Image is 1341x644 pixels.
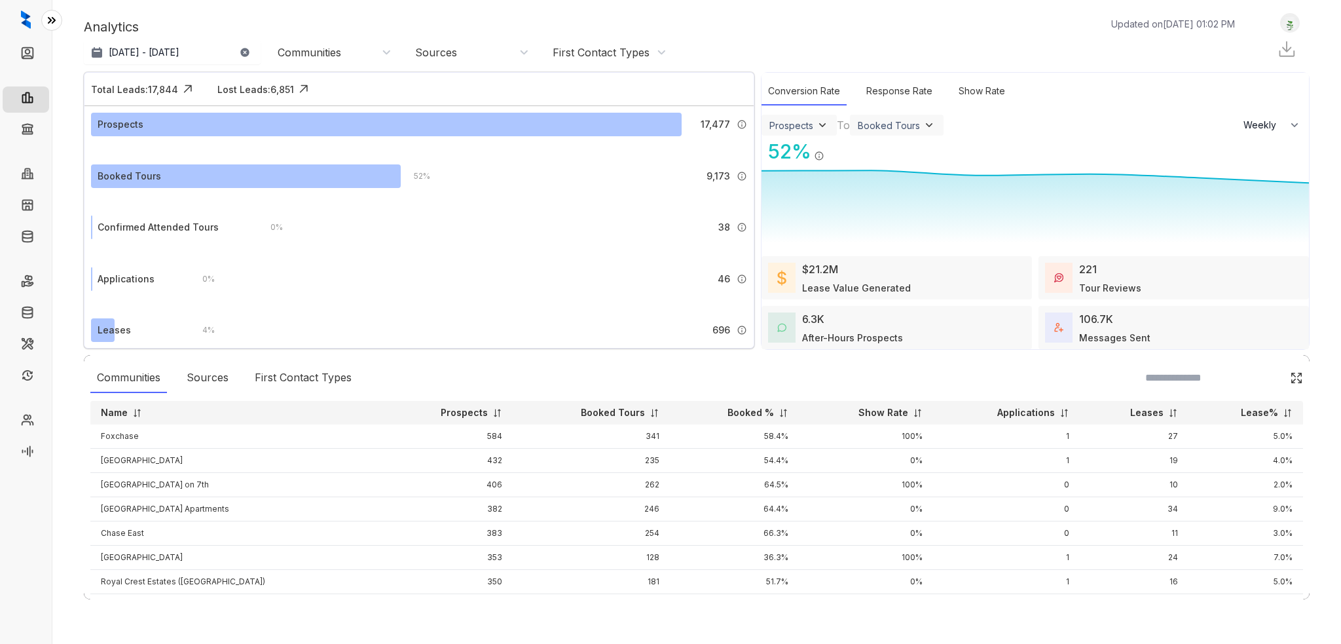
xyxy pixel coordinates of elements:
td: 1 [933,425,1080,449]
td: 432 [382,449,513,473]
img: Info [737,325,747,335]
td: 59.2% [670,594,799,618]
li: Communities [3,162,49,189]
p: Applications [997,406,1055,419]
img: Info [814,151,824,161]
td: 100% [799,594,933,618]
div: To [837,117,850,133]
td: 235 [513,449,670,473]
div: First Contact Types [553,45,650,60]
p: Analytics [84,17,139,37]
img: sorting [1059,408,1069,418]
div: Total Leads: 17,844 [91,83,178,96]
img: TotalFum [1054,323,1063,332]
td: 0% [799,449,933,473]
td: 181 [513,570,670,594]
div: 52 % [762,137,811,166]
div: Communities [90,363,167,393]
td: 0 [933,473,1080,497]
div: Lease Value Generated [802,281,911,295]
td: 64.5% [670,473,799,497]
td: 353 [382,546,513,570]
span: Weekly [1243,119,1283,132]
li: Maintenance [3,333,49,359]
p: Updated on [DATE] 01:02 PM [1111,17,1235,31]
td: 1 [933,449,1080,473]
div: Sources [180,363,235,393]
p: Prospects [441,406,488,419]
div: Lost Leads: 6,851 [217,83,294,96]
li: Leads [3,42,49,68]
img: UserAvatar [1281,16,1299,30]
img: sorting [1168,408,1178,418]
div: Booked Tours [858,120,920,131]
img: logo [21,10,31,29]
div: After-Hours Prospects [802,331,903,345]
div: 0 % [189,272,215,286]
td: 100% [799,473,933,497]
li: Team [3,409,49,435]
img: sorting [779,408,788,418]
td: 197 [513,594,670,618]
img: TourReviews [1054,273,1063,282]
div: 106.7K [1079,311,1113,327]
td: 2.0% [1188,473,1303,497]
p: Leases [1130,406,1164,419]
div: Confirmed Attended Tours [98,220,219,235]
td: Chase East [90,521,382,546]
div: Show Rate [952,77,1012,105]
div: Conversion Rate [762,77,847,105]
p: Booked Tours [581,406,645,419]
div: Response Rate [860,77,939,105]
td: [GEOGRAPHIC_DATA] [90,546,382,570]
td: 18 [1080,594,1188,618]
li: Renewals [3,364,49,390]
div: Leases [98,323,131,337]
td: [GEOGRAPHIC_DATA] on 7th [90,473,382,497]
td: 66.3% [670,521,799,546]
img: Info [737,171,747,181]
img: Click Icon [824,139,844,159]
td: 246 [513,497,670,521]
td: 24 [1080,546,1188,570]
td: 584 [382,425,513,449]
span: 696 [712,323,730,337]
div: 6.3K [802,311,824,327]
td: Royal Crest Estates ([GEOGRAPHIC_DATA]) [90,570,382,594]
div: Prospects [98,117,143,132]
td: 11 [1080,521,1188,546]
div: 52 % [401,169,430,183]
td: 58.4% [670,425,799,449]
td: 100% [799,546,933,570]
td: 54.4% [670,449,799,473]
li: Move Outs [3,301,49,328]
td: 128 [513,546,670,570]
p: Show Rate [858,406,908,419]
td: [GEOGRAPHIC_DATA] Apartments [90,497,382,521]
td: 100% [799,425,933,449]
p: [DATE] - [DATE] [109,46,179,59]
div: First Contact Types [248,363,358,393]
div: 4 % [189,323,215,337]
td: Royal Crest Estates ([GEOGRAPHIC_DATA]) [90,594,382,618]
img: SearchIcon [1262,372,1274,383]
td: 64.4% [670,497,799,521]
td: 4.0% [1188,449,1303,473]
img: Info [737,119,747,130]
td: 7.0% [1188,546,1303,570]
div: Applications [98,272,155,286]
li: Units [3,194,49,220]
img: Download [1277,39,1296,59]
img: sorting [913,408,923,418]
td: 350 [382,570,513,594]
p: Lease% [1241,406,1278,419]
td: 51.7% [670,570,799,594]
td: 5.0% [1188,594,1303,618]
td: 0 [933,497,1080,521]
img: sorting [650,408,659,418]
td: 341 [513,425,670,449]
div: Sources [415,45,457,60]
img: sorting [132,408,142,418]
span: 9,173 [707,169,730,183]
img: ViewFilterArrow [923,119,936,132]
